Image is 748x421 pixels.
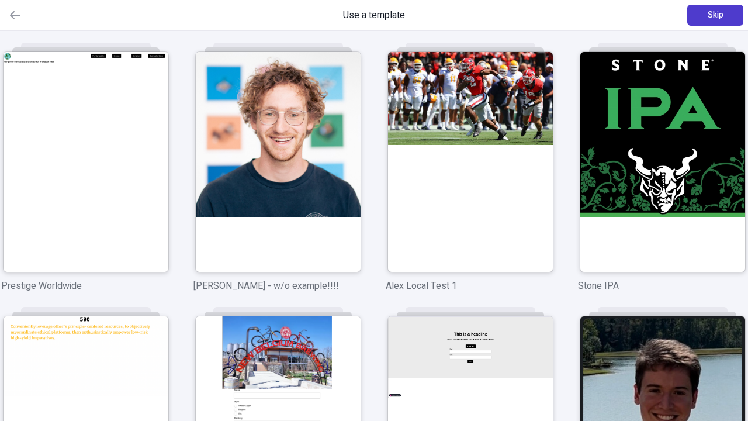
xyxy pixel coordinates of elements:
span: Skip [708,9,723,22]
p: [PERSON_NAME] - w/o example!!!! [193,279,362,293]
p: Alex Local Test 1 [386,279,555,293]
p: Prestige Worldwide [1,279,170,293]
p: Stone IPA [578,279,747,293]
span: Use a template [343,8,405,22]
button: Skip [687,5,743,26]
